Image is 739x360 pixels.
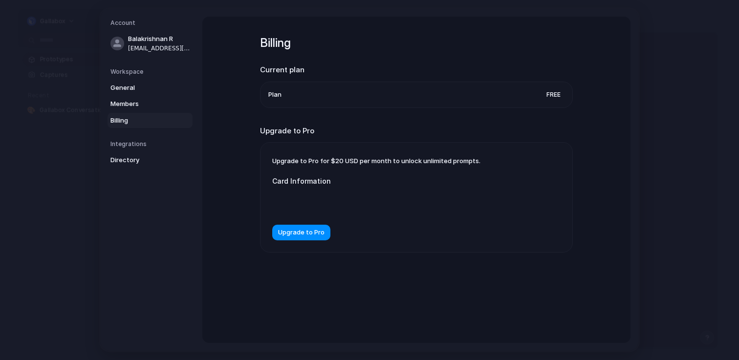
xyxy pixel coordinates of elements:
span: Members [110,99,173,109]
h5: Integrations [110,140,193,148]
button: Upgrade to Pro [272,225,330,241]
span: Upgrade to Pro [278,228,325,238]
a: Balakrishnan R[EMAIL_ADDRESS][DOMAIN_NAME] [108,31,193,56]
h5: Workspace [110,67,193,76]
span: Upgrade to Pro for $20 USD per month to unlock unlimited prompts. [272,157,480,165]
span: [EMAIL_ADDRESS][DOMAIN_NAME] [128,44,191,53]
span: Directory [110,155,173,165]
a: General [108,80,193,96]
span: Plan [268,90,282,100]
span: General [110,83,173,93]
span: Balakrishnan R [128,34,191,44]
span: Free [543,90,565,100]
h2: Upgrade to Pro [260,126,573,137]
h1: Billing [260,34,573,52]
label: Card Information [272,176,468,186]
iframe: Secure card payment input frame [280,198,460,207]
a: Members [108,96,193,112]
h2: Current plan [260,64,573,76]
a: Directory [108,152,193,168]
span: Billing [110,116,173,126]
a: Billing [108,113,193,128]
h5: Account [110,19,193,27]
